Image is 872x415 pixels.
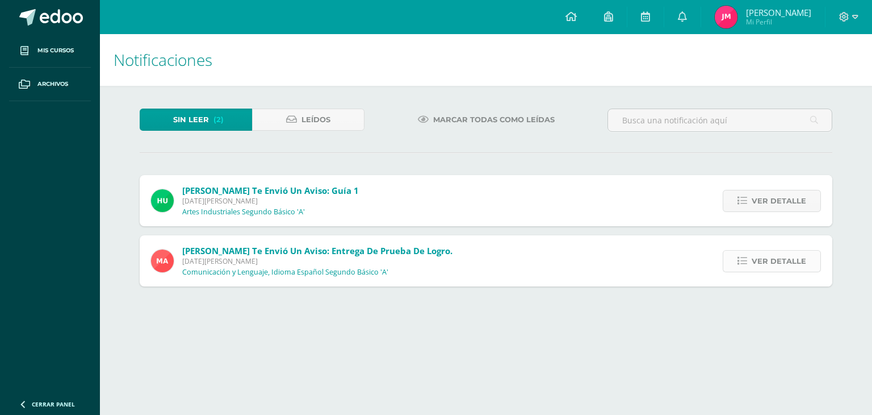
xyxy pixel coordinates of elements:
span: Ver detalle [752,190,806,211]
img: 0fd6451cf16eae051bb176b5d8bc5f11.png [151,250,174,272]
a: Archivos [9,68,91,101]
a: Leídos [252,109,364,131]
span: Marcar todas como leídas [433,109,555,130]
span: Leídos [301,109,330,130]
input: Busca una notificación aquí [608,109,832,131]
img: 6858e211fb986c9fe9688e4a84769b91.png [715,6,737,28]
span: (2) [213,109,224,130]
span: [PERSON_NAME] [746,7,811,18]
a: Mis cursos [9,34,91,68]
span: [PERSON_NAME] te envió un aviso: Guía 1 [182,185,359,196]
span: Mis cursos [37,46,74,55]
p: Comunicación y Lenguaje, Idioma Español Segundo Básico 'A' [182,268,388,277]
span: Mi Perfil [746,17,811,27]
a: Marcar todas como leídas [404,109,569,131]
p: Artes Industriales Segundo Básico 'A' [182,208,305,217]
span: Ver detalle [752,251,806,272]
span: Archivos [37,80,68,89]
img: fd23069c3bd5c8dde97a66a86ce78287.png [151,189,174,212]
span: Sin leer [173,109,209,130]
span: [DATE][PERSON_NAME] [182,196,359,206]
span: Cerrar panel [32,400,75,408]
a: Sin leer(2) [140,109,252,131]
span: [PERSON_NAME] te envió un aviso: Entrega de prueba de logro. [182,245,452,256]
span: Notificaciones [114,49,212,70]
span: [DATE][PERSON_NAME] [182,256,452,266]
